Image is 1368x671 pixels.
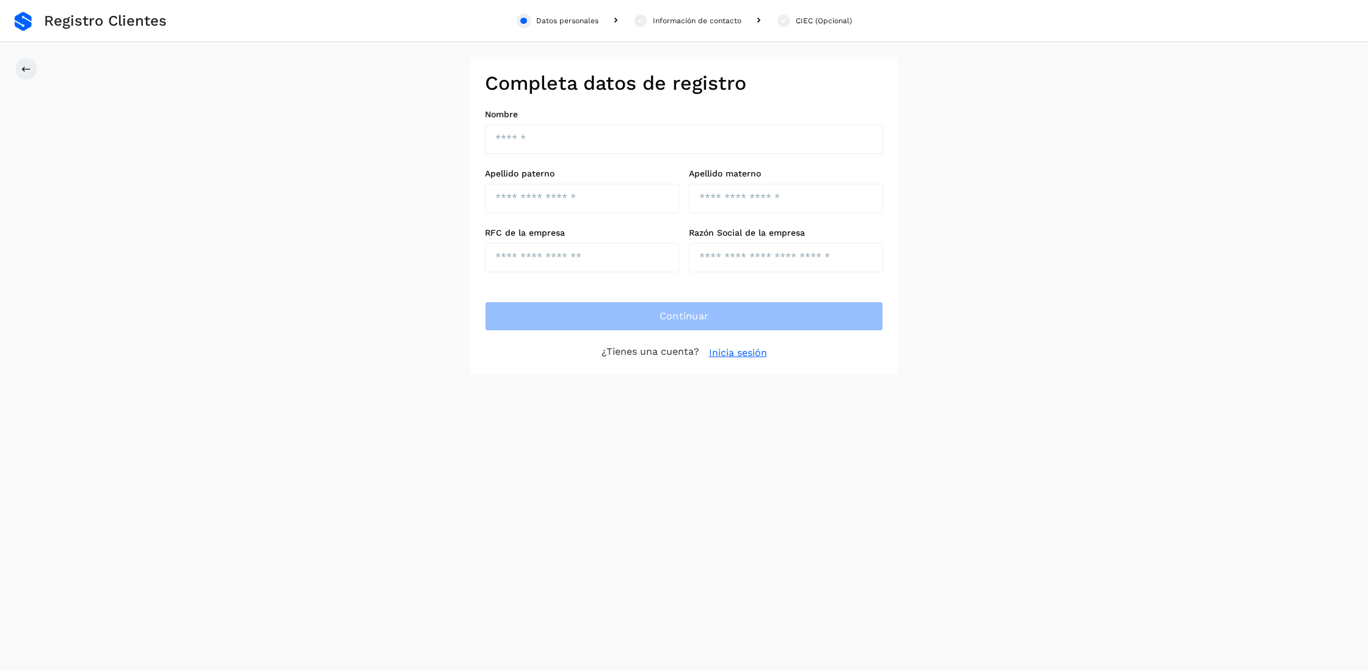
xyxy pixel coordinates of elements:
button: Continuar [485,302,883,331]
a: Inicia sesión [709,346,767,360]
label: Apellido materno [689,169,883,179]
label: RFC de la empresa [485,228,679,238]
p: ¿Tienes una cuenta? [602,346,699,360]
label: Razón Social de la empresa [689,228,883,238]
span: Continuar [660,310,709,323]
h2: Completa datos de registro [485,71,883,95]
div: Información de contacto [653,15,741,26]
div: CIEC (Opcional) [796,15,852,26]
label: Apellido paterno [485,169,679,179]
label: Nombre [485,109,883,120]
span: Registro Clientes [44,12,167,30]
div: Datos personales [536,15,598,26]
